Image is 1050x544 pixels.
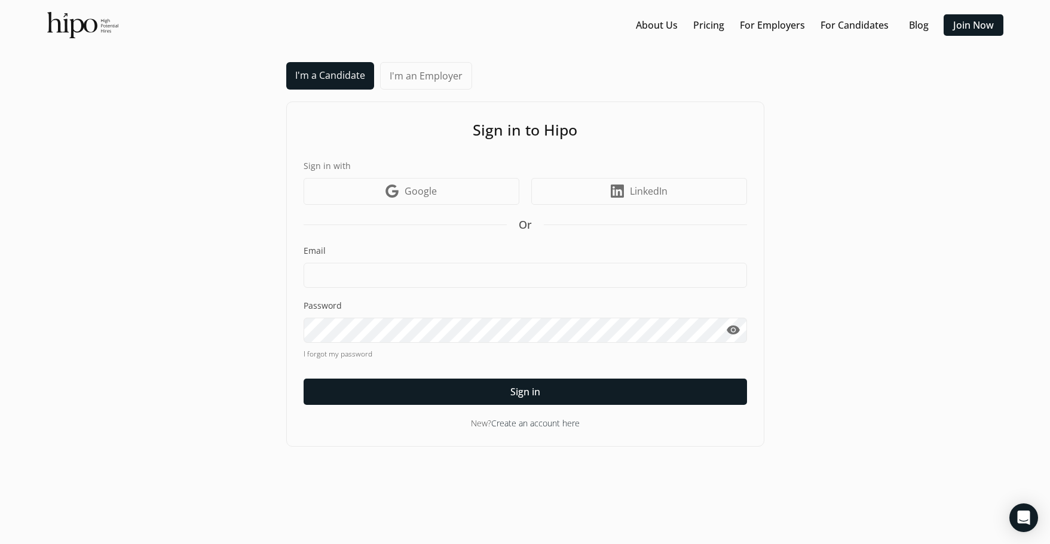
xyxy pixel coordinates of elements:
div: Open Intercom Messenger [1009,503,1038,532]
button: visibility [720,318,747,343]
button: Blog [899,14,938,36]
label: Email [304,245,747,257]
button: About Us [631,14,682,36]
a: For Employers [740,18,805,32]
a: About Us [636,18,678,32]
div: New? [304,417,747,429]
span: Or [519,217,532,233]
span: Google [405,184,437,198]
a: I'm an Employer [380,62,472,90]
a: Pricing [693,18,724,32]
button: Pricing [688,14,729,36]
span: LinkedIn [630,184,668,198]
button: Join Now [944,14,1003,36]
label: Password [304,300,747,312]
a: Google [304,178,519,205]
img: official-logo [47,12,118,38]
a: For Candidates [821,18,889,32]
label: Sign in with [304,159,747,172]
a: Blog [908,18,928,32]
a: Create an account here [491,417,580,429]
span: Sign in [510,385,540,399]
h1: Sign in to Hipo [304,119,747,142]
a: Join Now [953,18,994,32]
a: LinkedIn [531,178,747,205]
a: I forgot my password [304,349,747,359]
a: I'm a Candidate [286,62,374,90]
button: For Employers [735,14,810,36]
span: visibility [726,323,740,337]
button: Sign in [304,379,747,405]
button: For Candidates [816,14,893,36]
